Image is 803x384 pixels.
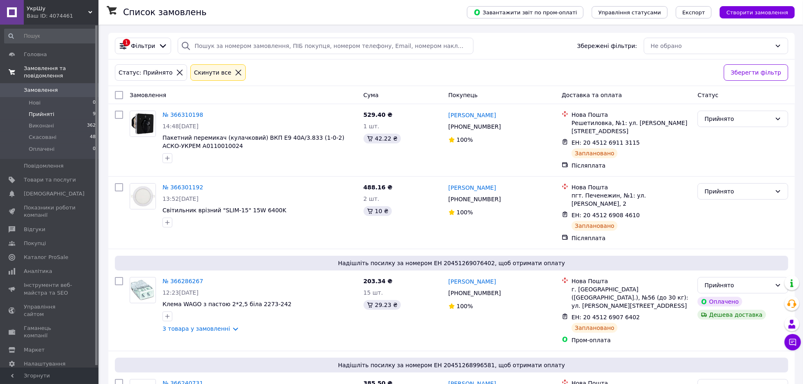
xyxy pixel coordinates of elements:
[93,99,96,107] span: 0
[448,111,496,119] a: [PERSON_NAME]
[162,278,203,284] a: № 366286267
[162,184,203,191] a: № 366301192
[24,268,52,275] span: Аналітика
[24,325,76,339] span: Гаманець компанії
[577,42,637,50] span: Збережені фільтри:
[118,259,785,267] span: Надішліть посилку за номером ЕН 20451269076402, щоб отримати оплату
[447,121,503,132] div: [PHONE_NUMBER]
[192,68,233,77] div: Cкинути все
[130,111,156,137] a: Фото товару
[93,111,96,118] span: 9
[364,123,380,130] span: 1 шт.
[572,111,691,119] div: Нова Пошта
[448,184,496,192] a: [PERSON_NAME]
[24,86,58,94] span: Замовлення
[29,99,41,107] span: Нові
[698,297,742,307] div: Оплачено
[27,12,98,20] div: Ваш ID: 4074461
[364,92,379,98] span: Cума
[24,65,98,80] span: Замовлення та повідомлення
[711,9,795,15] a: Створити замовлення
[29,111,54,118] span: Прийняті
[592,6,668,18] button: Управління статусами
[731,68,781,77] span: Зберегти фільтр
[162,301,292,307] a: Клема WAGO з пастою 2*2,5 біла 2273-242
[29,122,54,130] span: Виконані
[364,184,393,191] span: 488.16 ₴
[676,6,712,18] button: Експорт
[123,7,206,17] h1: Список замовлень
[130,277,156,303] a: Фото товару
[467,6,583,18] button: Завантажити звіт по пром-оплаті
[572,314,640,320] span: ЕН: 20 4512 6907 6402
[24,51,47,58] span: Головна
[4,29,96,43] input: Пошук
[29,134,57,141] span: Скасовані
[698,310,766,320] div: Дешева доставка
[178,38,473,54] input: Пошук за номером замовлення, ПІБ покупця, номером телефону, Email, номером накладної
[724,64,788,81] button: Зберегти фільтр
[448,277,496,286] a: [PERSON_NAME]
[364,195,380,202] span: 2 шт.
[117,68,174,77] div: Статус: Прийнято
[572,161,691,170] div: Післяплата
[572,139,640,146] span: ЕН: 20 4512 6911 3115
[130,184,156,209] img: Фото товару
[364,278,393,284] span: 203.34 ₴
[364,111,393,118] span: 529.40 ₴
[785,334,801,350] button: Чат з покупцем
[162,195,199,202] span: 13:52[DATE]
[726,9,788,16] span: Створити замовлення
[364,134,401,143] div: 42.22 ₴
[130,92,166,98] span: Замовлення
[130,183,156,209] a: Фото товару
[24,176,76,184] span: Товари та послуги
[24,346,45,354] span: Маркет
[24,360,66,368] span: Налаштування
[87,122,96,130] span: 362
[572,336,691,344] div: Пром-оплата
[572,191,691,208] div: пгт. Печенежин, №1: ул. [PERSON_NAME], 2
[698,92,718,98] span: Статус
[598,9,661,16] span: Управління статусами
[474,9,577,16] span: Завантажити звіт по пром-оплаті
[24,226,45,233] span: Відгуки
[130,111,155,136] img: Фото товару
[364,300,401,310] div: 29.23 ₴
[24,254,68,261] span: Каталог ProSale
[24,282,76,296] span: Інструменти веб-майстра та SEO
[162,207,286,214] a: Світильник врізний "SLIM-15" 15W 6400K
[457,303,473,309] span: 100%
[720,6,795,18] button: Створити замовлення
[24,162,64,170] span: Повідомлення
[24,303,76,318] span: Управління сайтом
[24,240,46,247] span: Покупці
[90,134,96,141] span: 48
[651,41,771,50] div: Не обрано
[705,114,771,123] div: Прийнято
[457,209,473,216] span: 100%
[162,111,203,118] a: № 366310198
[572,285,691,310] div: г. [GEOGRAPHIC_DATA] ([GEOGRAPHIC_DATA].), №56 (до 30 кг): ул. [PERSON_NAME][STREET_ADDRESS]
[447,287,503,299] div: [PHONE_NUMBER]
[682,9,705,16] span: Експорт
[705,187,771,196] div: Прийнято
[572,183,691,191] div: Нова Пошта
[447,193,503,205] div: [PHONE_NUMBER]
[364,289,383,296] span: 15 шт.
[162,325,230,332] a: 3 товара у замовленні
[572,277,691,285] div: Нова Пошта
[562,92,622,98] span: Доставка та оплата
[572,234,691,242] div: Післяплата
[572,323,618,333] div: Заплановано
[162,289,199,296] span: 12:23[DATE]
[93,145,96,153] span: 0
[29,145,55,153] span: Оплачені
[572,148,618,158] div: Заплановано
[162,134,344,149] a: Пакетний перемикач (кулачковий) ВКП Е9 40А/3.833 (1-0-2) АСКО-УКРЕМ A0110010024
[130,279,156,300] img: Фото товару
[572,221,618,231] div: Заплановано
